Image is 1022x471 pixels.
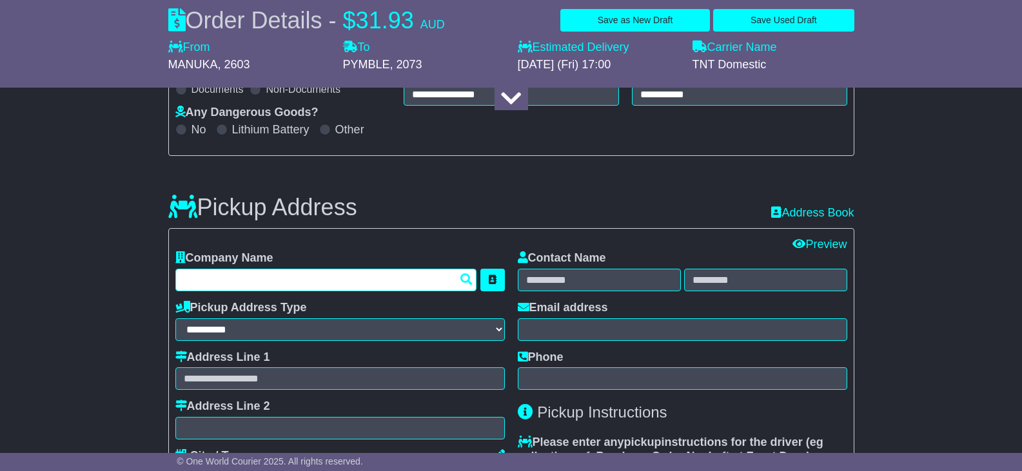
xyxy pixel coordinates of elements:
span: Pickup Instructions [537,403,667,421]
label: Address Line 2 [175,399,270,414]
label: Pickup Address Type [175,301,307,315]
span: PYMBLE [343,58,390,71]
label: Address Line 1 [175,351,270,365]
a: Address Book [771,206,854,220]
label: Please enter any instructions for the driver ( ) [518,436,847,463]
button: Save Used Draft [713,9,854,32]
label: Email address [518,301,608,315]
button: Save as New Draft [560,9,710,32]
label: To [343,41,370,55]
div: Order Details - [168,6,445,34]
span: pickup [624,436,662,448]
span: 31.93 [356,7,414,34]
label: City / Town [175,449,251,463]
span: MANUKA [168,58,218,71]
h3: Pickup Address [168,195,357,220]
a: Preview [792,238,847,251]
label: Company Name [175,251,273,265]
label: Other [335,123,364,137]
label: Carrier Name [693,41,777,55]
span: $ [343,7,356,34]
label: No [192,123,206,137]
span: © One World Courier 2025. All rights reserved. [177,456,363,466]
label: Any Dangerous Goods? [175,106,319,120]
span: eg collection ref, Purchase Order No, Left at Front Door [518,436,823,463]
label: From [168,41,210,55]
div: [DATE] (Fri) 17:00 [518,58,680,72]
div: TNT Domestic [693,58,854,72]
label: Lithium Battery [232,123,310,137]
label: Contact Name [518,251,606,265]
label: Estimated Delivery [518,41,680,55]
span: , 2603 [218,58,250,71]
label: Phone [518,351,564,365]
span: AUD [420,18,445,31]
span: , 2073 [390,58,422,71]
